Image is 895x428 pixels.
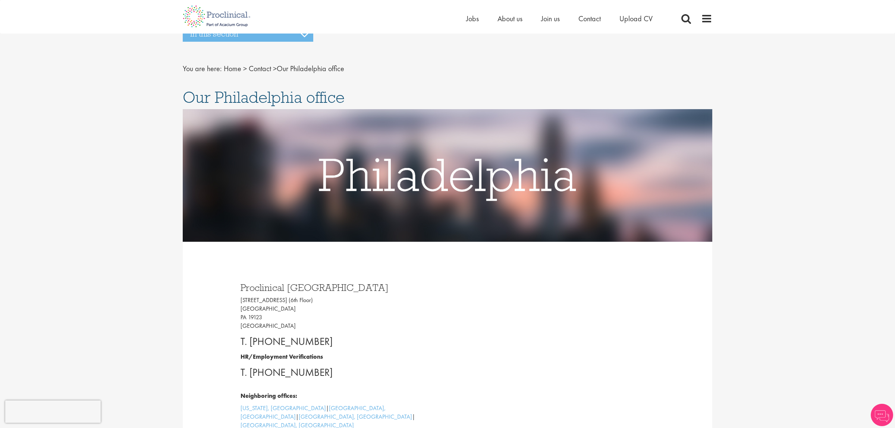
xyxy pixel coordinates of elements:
a: Jobs [466,14,479,23]
span: Our Philadelphia office [183,87,345,107]
img: Chatbot [871,404,893,426]
a: About us [497,14,522,23]
a: Join us [541,14,560,23]
h3: In this section [183,26,313,42]
p: T. [PHONE_NUMBER] [241,334,442,349]
p: T. [PHONE_NUMBER] [241,365,442,380]
b: Neighboring offices: [241,392,297,400]
a: breadcrumb link to Home [224,64,241,73]
iframe: reCAPTCHA [5,400,101,423]
p: [STREET_ADDRESS] (6th Floor) [GEOGRAPHIC_DATA] PA 19123 [GEOGRAPHIC_DATA] [241,296,442,330]
span: > [243,64,247,73]
span: Our Philadelphia office [224,64,344,73]
a: Contact [578,14,601,23]
a: [US_STATE], [GEOGRAPHIC_DATA] [241,404,326,412]
span: You are here: [183,64,222,73]
span: > [273,64,277,73]
a: [GEOGRAPHIC_DATA], [GEOGRAPHIC_DATA] [299,413,412,421]
a: [GEOGRAPHIC_DATA], [GEOGRAPHIC_DATA] [241,404,386,421]
h3: Proclinical [GEOGRAPHIC_DATA] [241,283,442,292]
b: HR/Employment Verifications [241,353,323,361]
a: breadcrumb link to Contact [249,64,271,73]
a: Upload CV [619,14,653,23]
